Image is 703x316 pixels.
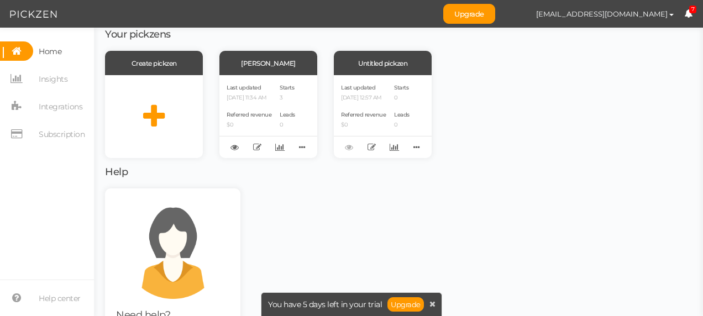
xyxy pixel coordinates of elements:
[39,43,61,60] span: Home
[334,75,432,158] div: Last updated [DATE] 12:57 AM Referred revenue $0 Starts 0 Leads 0
[341,122,386,129] p: $0
[10,8,57,21] img: Pickzen logo
[280,122,295,129] p: 0
[105,28,171,40] span: Your pickzens
[341,111,386,118] span: Referred revenue
[334,51,432,75] div: Untitled pickzen
[280,84,294,91] span: Starts
[280,111,295,118] span: Leads
[39,70,67,88] span: Insights
[219,75,317,158] div: Last updated [DATE] 11:34 AM Referred revenue $0 Starts 3 Leads 0
[394,84,408,91] span: Starts
[341,94,386,102] p: [DATE] 12:57 AM
[394,122,410,129] p: 0
[526,4,684,23] button: [EMAIL_ADDRESS][DOMAIN_NAME]
[394,111,410,118] span: Leads
[280,94,295,102] p: 3
[105,166,128,178] span: Help
[227,94,271,102] p: [DATE] 11:34 AM
[536,9,668,18] span: [EMAIL_ADDRESS][DOMAIN_NAME]
[506,4,526,24] img: 0bff5f71468947ebf5382baaed9b492f
[219,51,317,75] div: [PERSON_NAME]
[341,84,375,91] span: Last updated
[387,297,424,312] a: Upgrade
[227,122,271,129] p: $0
[123,199,223,299] img: support.png
[132,59,177,67] span: Create pickzen
[268,301,382,308] span: You have 5 days left in your trial
[227,111,271,118] span: Referred revenue
[39,125,85,143] span: Subscription
[227,84,261,91] span: Last updated
[39,98,82,115] span: Integrations
[39,289,81,307] span: Help center
[689,6,697,14] span: 7
[443,4,495,24] a: Upgrade
[394,94,410,102] p: 0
